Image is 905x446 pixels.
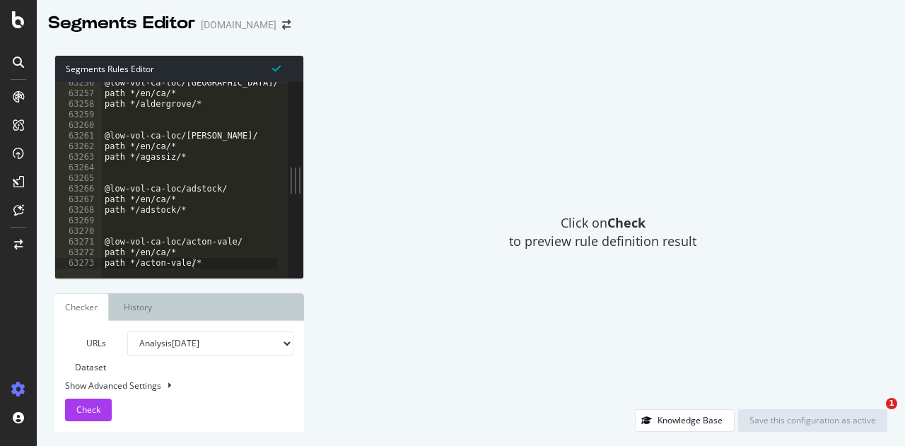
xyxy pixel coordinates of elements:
[658,414,723,426] div: Knowledge Base
[54,380,283,392] div: Show Advanced Settings
[54,331,117,380] label: URLs Dataset
[55,226,102,237] div: 63270
[55,237,102,247] div: 63271
[55,120,102,131] div: 63260
[55,258,102,269] div: 63273
[509,214,696,250] span: Click on to preview rule definition result
[857,398,891,432] iframe: Intercom live chat
[55,194,102,205] div: 63267
[55,216,102,226] div: 63269
[55,163,102,173] div: 63264
[55,78,102,88] div: 63256
[112,293,163,321] a: History
[48,11,195,35] div: Segments Editor
[55,173,102,184] div: 63265
[55,152,102,163] div: 63263
[635,409,735,432] button: Knowledge Base
[55,110,102,120] div: 63259
[738,409,887,432] button: Save this configuration as active
[886,398,897,409] span: 1
[55,131,102,141] div: 63261
[55,141,102,152] div: 63262
[55,99,102,110] div: 63258
[607,214,646,231] strong: Check
[201,18,276,32] div: [DOMAIN_NAME]
[55,56,303,82] div: Segments Rules Editor
[55,247,102,258] div: 63272
[55,184,102,194] div: 63266
[65,399,112,421] button: Check
[635,414,735,426] a: Knowledge Base
[76,404,100,416] span: Check
[282,20,291,30] div: arrow-right-arrow-left
[272,61,281,75] span: Syntax is valid
[55,88,102,99] div: 63257
[749,414,876,426] div: Save this configuration as active
[55,205,102,216] div: 63268
[54,293,109,321] a: Checker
